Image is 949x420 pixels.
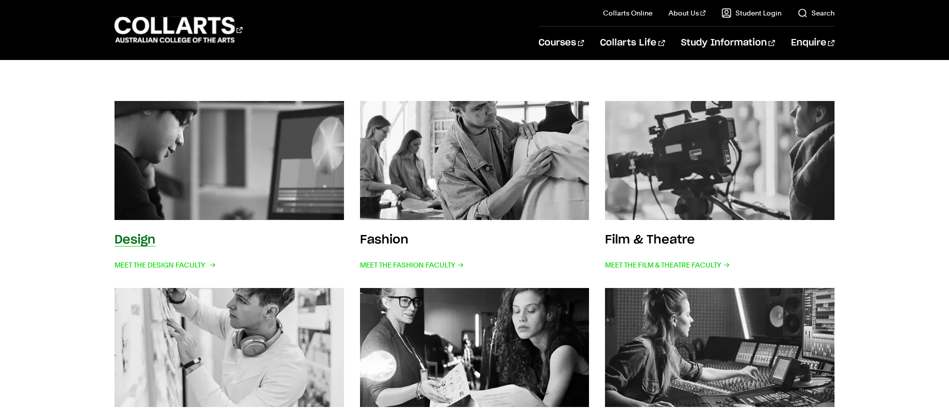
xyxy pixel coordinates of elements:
a: Search [797,8,834,18]
span: Meet the Film & Theatre Faculty [605,258,730,272]
div: Go to homepage [114,15,242,44]
a: About Us [668,8,705,18]
a: Collarts Life [600,26,664,59]
a: Collarts Online [603,8,652,18]
a: Fashion Meet the Fashion Faculty [360,101,589,272]
h3: Fashion [360,234,408,246]
a: Student Login [721,8,781,18]
a: Enquire [791,26,834,59]
span: Meet the Fashion Faculty [360,258,464,272]
span: Meet the Design Faculty [114,258,214,272]
a: Design Meet the Design Faculty [114,101,344,272]
a: Study Information [681,26,775,59]
a: Courses [538,26,584,59]
h3: Film & Theatre [605,234,695,246]
h3: Design [114,234,155,246]
a: Film & Theatre Meet the Film & Theatre Faculty [605,101,834,272]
